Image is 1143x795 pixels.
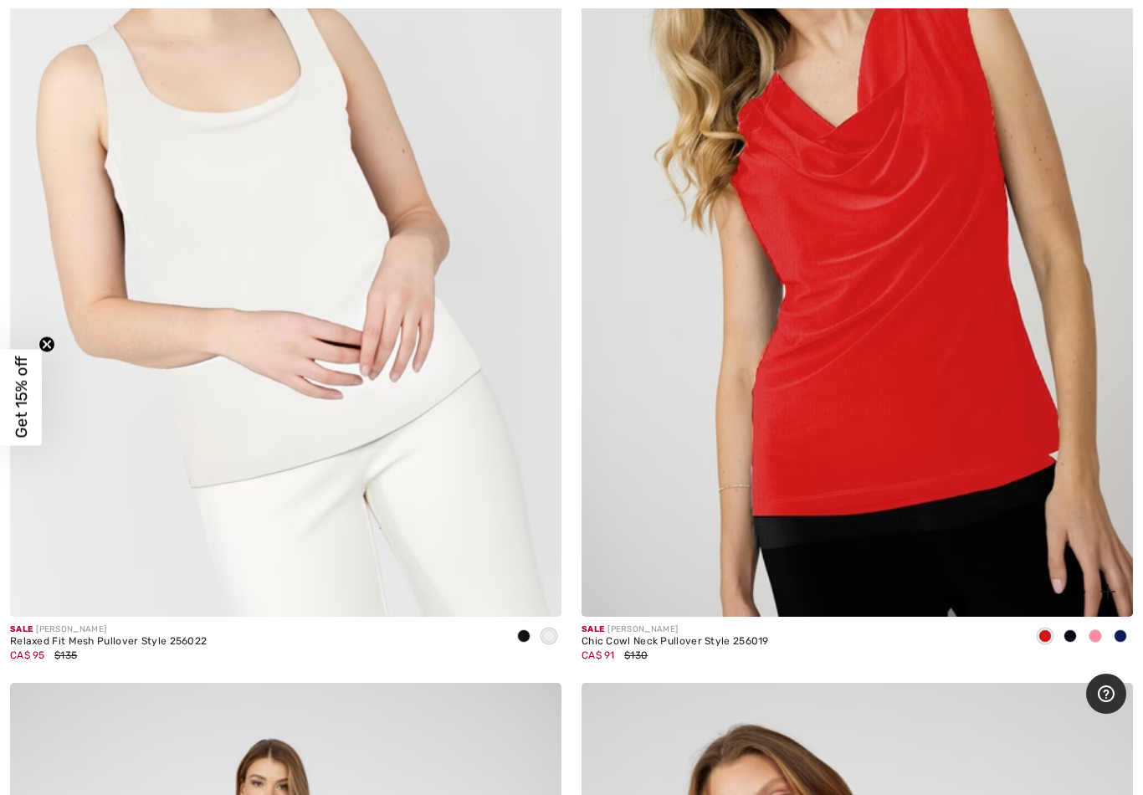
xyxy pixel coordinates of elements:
button: Close teaser [38,336,55,353]
div: Black [511,623,536,651]
span: CA$ 95 [10,649,45,661]
div: [PERSON_NAME] [582,623,769,636]
div: Pearl [536,623,561,651]
span: CA$ 91 [582,649,615,661]
span: $135 [54,649,77,661]
div: Capri blue [1108,623,1133,651]
span: Get 15% off [12,356,31,439]
img: plus_v2.svg [1100,584,1115,599]
div: Relaxed Fit Mesh Pullover Style 256022 [10,636,207,648]
iframe: Opens a widget where you can find more information [1086,674,1126,715]
div: Orange [1033,623,1058,651]
span: Sale [10,624,33,634]
div: Chic Cowl Neck Pullover Style 256019 [582,636,769,648]
span: $130 [624,649,648,661]
span: Sale [582,624,604,634]
div: Midnight [1058,623,1083,651]
div: [PERSON_NAME] [10,623,207,636]
div: Bright pink [1083,623,1108,651]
